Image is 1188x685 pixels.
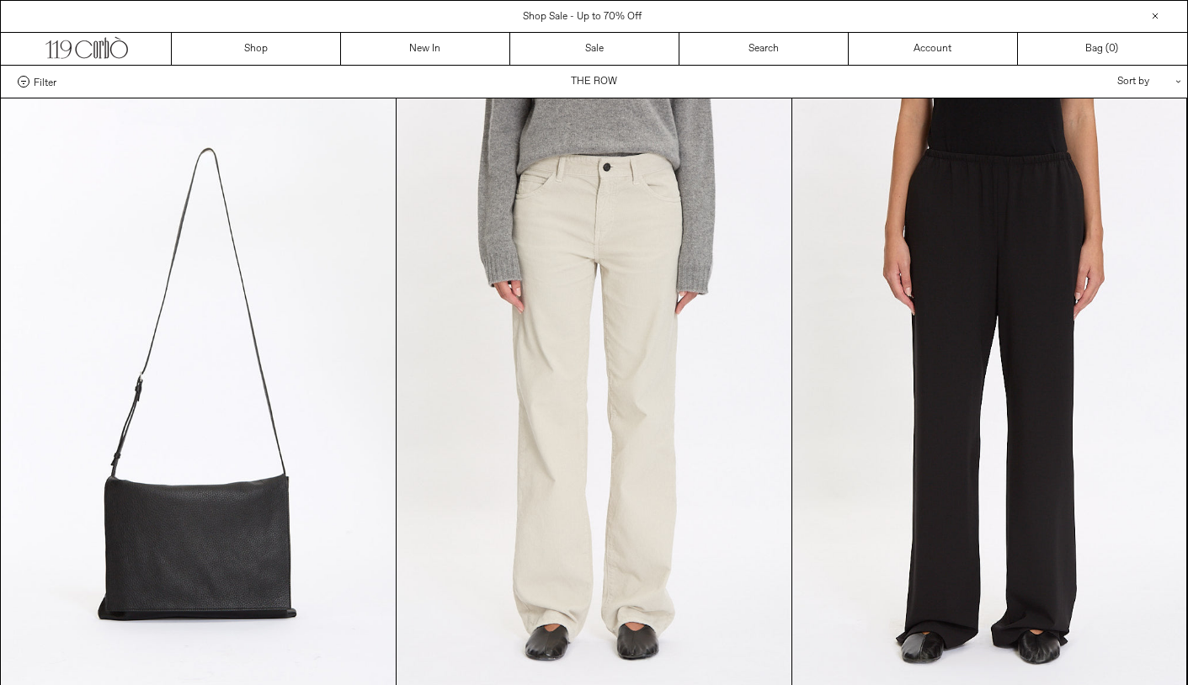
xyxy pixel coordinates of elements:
[679,33,849,65] a: Search
[523,10,642,24] a: Shop Sale - Up to 70% Off
[1019,66,1170,98] div: Sort by
[1109,41,1118,56] span: )
[510,33,679,65] a: Sale
[172,33,341,65] a: Shop
[1109,42,1115,56] span: 0
[34,76,56,88] span: Filter
[1018,33,1187,65] a: Bag ()
[849,33,1018,65] a: Account
[341,33,510,65] a: New In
